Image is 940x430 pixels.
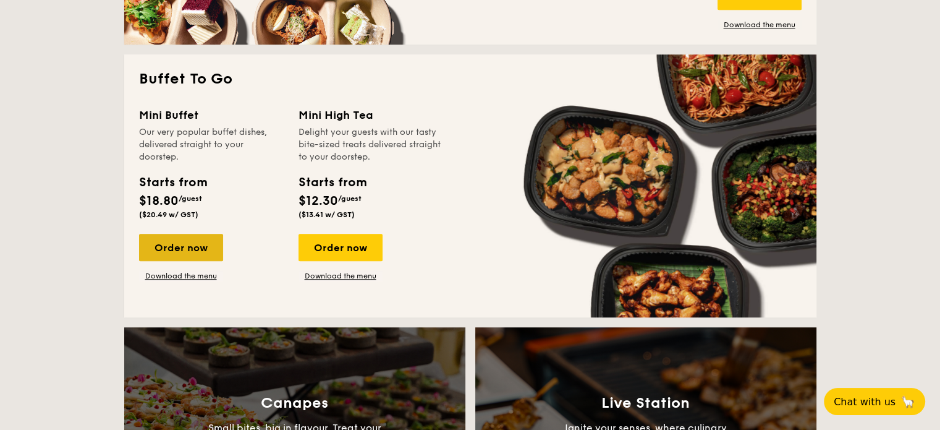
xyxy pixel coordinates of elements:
div: Our very popular buffet dishes, delivered straight to your doorstep. [139,126,284,163]
h2: Buffet To Go [139,69,802,89]
span: ($20.49 w/ GST) [139,210,198,219]
div: Order now [139,234,223,261]
span: /guest [179,194,202,203]
div: Mini High Tea [299,106,443,124]
a: Download the menu [718,20,802,30]
a: Download the menu [139,271,223,281]
span: Chat with us [834,396,896,408]
div: Delight your guests with our tasty bite-sized treats delivered straight to your doorstep. [299,126,443,163]
span: ($13.41 w/ GST) [299,210,355,219]
span: $18.80 [139,194,179,209]
h3: Live Station [601,395,690,412]
div: Mini Buffet [139,106,284,124]
span: /guest [338,194,362,203]
button: Chat with us🦙 [824,388,925,415]
h3: Canapes [261,395,328,412]
span: 🦙 [900,395,915,409]
div: Starts from [299,173,366,192]
div: Starts from [139,173,206,192]
div: Order now [299,234,383,261]
a: Download the menu [299,271,383,281]
span: $12.30 [299,194,338,209]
